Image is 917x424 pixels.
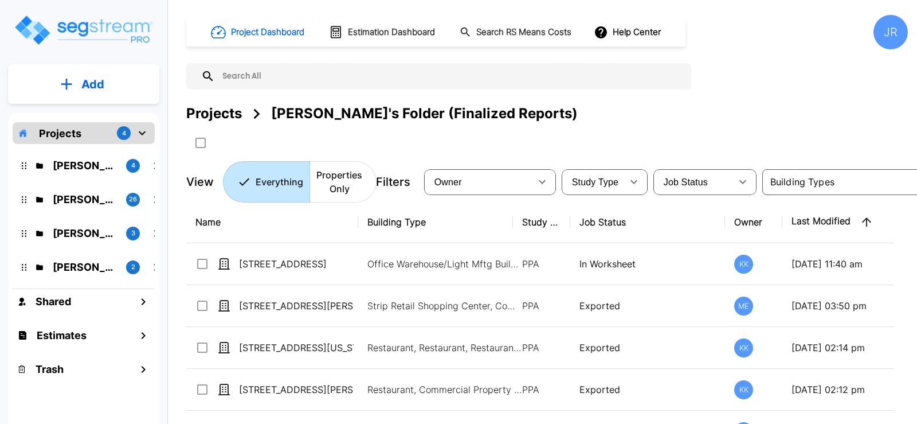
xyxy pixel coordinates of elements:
p: PPA [522,257,561,271]
p: [STREET_ADDRESS][US_STATE] [239,341,354,355]
button: Help Center [591,21,665,43]
h1: Estimation Dashboard [348,26,435,39]
th: Building Type [358,201,513,243]
p: [DATE] 03:50 pm [791,299,899,313]
p: Restaurant, Restaurant, Restaurant, Restaurant, Commercial Property Site [367,341,522,355]
div: KK [734,339,753,357]
th: Owner [725,201,782,243]
p: Office Warehouse/Light Mftg Building, Commercial Property Site [367,257,522,271]
p: PPA [522,341,561,355]
button: SelectAll [189,131,212,154]
div: ME [734,297,753,316]
th: Last Modified [782,201,908,243]
p: PPA [522,383,561,396]
h1: Trash [36,361,64,377]
p: Exported [579,341,716,355]
div: Platform [223,161,377,203]
p: Karina's Folder [53,259,117,275]
p: Restaurant, Commercial Property Site [367,383,522,396]
p: Filters [376,173,410,190]
button: Everything [223,161,310,203]
span: Study Type [572,177,618,187]
div: KK [734,255,753,274]
th: Name [186,201,358,243]
p: Everything [256,175,303,189]
button: Search RS Means Costs [455,21,578,44]
div: Select [426,166,531,198]
p: PPA [522,299,561,313]
p: [STREET_ADDRESS][PERSON_NAME][PERSON_NAME] [239,383,354,396]
p: Add [81,76,104,93]
th: Job Status [570,201,725,243]
div: Select [564,166,622,198]
p: [DATE] 11:40 am [791,257,899,271]
button: Project Dashboard [206,20,311,45]
p: View [186,173,214,190]
div: JR [873,15,908,49]
div: [PERSON_NAME]'s Folder (Finalized Reports) [271,103,578,124]
div: KK [734,380,753,399]
input: Search All [215,63,685,90]
th: Study Type [513,201,570,243]
p: 26 [129,195,137,204]
span: Job Status [664,177,708,187]
p: [STREET_ADDRESS][PERSON_NAME][PERSON_NAME] [239,299,354,313]
h1: Project Dashboard [231,26,304,39]
p: Jon's Folder [53,158,117,173]
p: Exported [579,383,716,396]
h1: Search RS Means Costs [476,26,571,39]
button: Add [8,68,159,101]
div: Select [656,166,731,198]
p: Projects [39,126,81,141]
p: Strip Retail Shopping Center, Commercial Property Site [367,299,522,313]
span: Owner [434,177,462,187]
p: Properties Only [316,168,362,196]
p: [STREET_ADDRESS] [239,257,354,271]
h1: Shared [36,294,71,309]
p: Exported [579,299,716,313]
button: Properties Only [309,161,377,203]
p: 3 [131,228,135,238]
p: 4 [131,161,135,170]
button: Estimation Dashboard [324,20,441,44]
input: Building Types [766,174,912,190]
p: 4 [122,129,126,138]
p: [DATE] 02:14 pm [791,341,899,355]
p: M.E. Folder [53,225,117,241]
p: In Worksheet [579,257,716,271]
p: [DATE] 02:12 pm [791,383,899,396]
p: 2 [131,262,135,272]
p: Kristina's Folder (Finalized Reports) [53,192,117,207]
img: Logo [13,14,154,46]
div: Projects [186,103,242,124]
h1: Estimates [37,328,87,343]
